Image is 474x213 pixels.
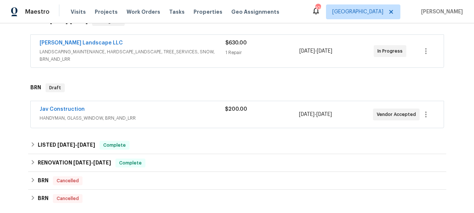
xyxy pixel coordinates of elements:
[316,112,332,117] span: [DATE]
[30,83,41,92] h6: BRN
[299,112,315,117] span: [DATE]
[77,142,95,147] span: [DATE]
[73,160,111,165] span: -
[28,136,446,154] div: LISTED [DATE]-[DATE]Complete
[57,142,95,147] span: -
[57,142,75,147] span: [DATE]
[332,8,383,16] span: [GEOGRAPHIC_DATA]
[194,8,222,16] span: Properties
[169,9,185,14] span: Tasks
[28,172,446,190] div: BRN Cancelled
[28,76,446,100] div: BRN Draft
[40,40,123,46] a: [PERSON_NAME] Landscape LLC
[127,8,160,16] span: Work Orders
[100,142,129,149] span: Complete
[46,84,64,91] span: Draft
[40,114,225,122] span: HANDYMAN, GLASS_WINDOW, BRN_AND_LRR
[40,48,225,63] span: LANDSCAPING_MAINTENANCE, HARDSCAPE_LANDSCAPE, TREE_SERVICES, SNOW, BRN_AND_LRR
[38,141,95,150] h6: LISTED
[377,111,419,118] span: Vendor Accepted
[73,160,91,165] span: [DATE]
[54,195,82,202] span: Cancelled
[299,47,332,55] span: -
[299,49,315,54] span: [DATE]
[225,107,247,112] span: $200.00
[25,8,50,16] span: Maestro
[95,8,118,16] span: Projects
[38,194,48,203] h6: BRN
[71,8,86,16] span: Visits
[40,107,85,112] a: Jav Construction
[116,159,145,167] span: Complete
[93,160,111,165] span: [DATE]
[418,8,463,16] span: [PERSON_NAME]
[299,111,332,118] span: -
[225,40,247,46] span: $630.00
[28,154,446,172] div: RENOVATION [DATE]-[DATE]Complete
[28,190,446,207] div: BRN Cancelled
[377,47,406,55] span: In Progress
[38,176,48,185] h6: BRN
[38,159,111,167] h6: RENOVATION
[54,177,82,184] span: Cancelled
[225,49,300,56] div: 1 Repair
[317,49,332,54] span: [DATE]
[315,4,320,12] div: 102
[231,8,279,16] span: Geo Assignments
